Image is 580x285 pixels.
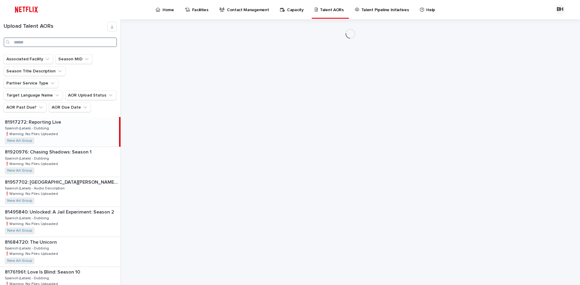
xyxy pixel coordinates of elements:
p: Spanish (Latam) - Dubbing [5,215,50,220]
h1: Upload Talent AORs [4,23,107,30]
a: New Art Group [7,259,32,263]
button: AOR Due Date [49,103,91,112]
p: Spanish (Latam) - Dubbing [5,245,50,251]
p: 81957702: [GEOGRAPHIC_DATA][PERSON_NAME] (aka I'm not [PERSON_NAME]) [5,178,119,185]
p: Spanish (Latam) - Dubbing [5,125,50,131]
button: Season MID [56,54,92,64]
a: New Art Group [7,169,32,173]
p: ❗️Warning: No Files Uploaded [5,251,59,256]
p: ❗️Warning: No Files Uploaded [5,131,59,136]
p: ❗️Warning: No Files Uploaded [5,221,59,226]
p: ❗️Warning: No Files Uploaded [5,191,59,196]
a: New Art Group [7,199,32,203]
button: Season Title Description [4,66,66,76]
button: Partner Service Type [4,78,58,88]
p: 81920976: Chasing Shadows: Season 1 [5,148,93,155]
a: New Art Group [7,229,32,233]
img: ifQbXi3ZQGMSEF7WDB7W [12,4,41,16]
a: New Art Group [7,139,32,143]
p: Spanish (Latam) - Dubbing [5,155,50,161]
input: Search [4,37,117,47]
p: Spanish (Latam) - Dubbing [5,275,50,280]
button: Target Language Name [4,90,63,100]
p: 81495840: Unlocked: A Jail Experiment: Season 2 [5,208,115,215]
p: ❗️Warning: No Files Uploaded [5,161,59,166]
button: Associated Facility [4,54,53,64]
button: AOR Past Due? [4,103,47,112]
div: BH [555,5,565,14]
p: Spanish (Latam) - Audio Description [5,185,66,191]
p: 81761961: Love Is Blind: Season 10 [5,268,81,275]
p: 81684720: The Unicorn [5,238,58,245]
button: AOR Upload Status [65,90,116,100]
p: 81917272: Reporting Live [5,118,62,125]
